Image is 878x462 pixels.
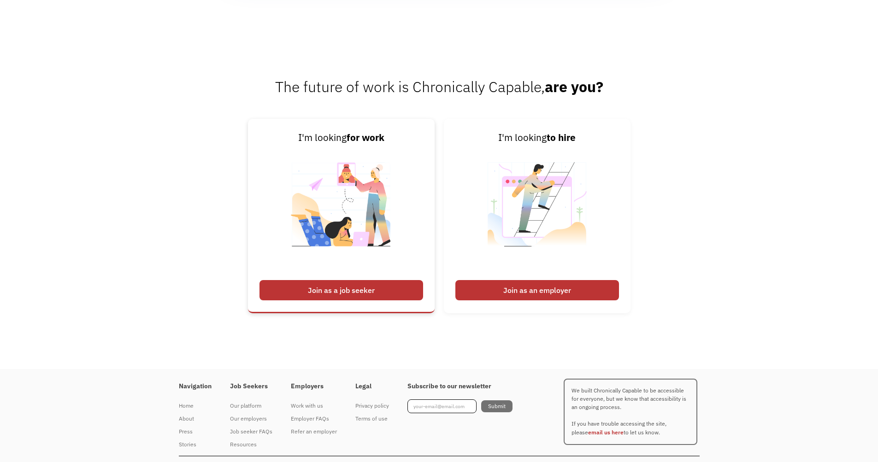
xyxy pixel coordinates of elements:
[407,382,513,391] h4: Subscribe to our newsletter
[355,412,389,425] a: Terms of use
[259,280,423,300] div: Join as a job seeker
[179,400,212,411] div: Home
[230,425,272,438] a: Job seeker FAQs
[179,439,212,450] div: Stories
[355,382,389,391] h4: Legal
[564,379,697,445] p: We built Chronically Capable to be accessible for everyone, but we know that accessibility is an ...
[179,382,212,391] h4: Navigation
[407,399,513,413] form: Footer Newsletter
[455,280,619,300] div: Join as an employer
[230,382,272,391] h4: Job Seekers
[545,77,603,96] strong: are you?
[407,399,477,413] input: your-email@email.com
[547,131,576,144] strong: to hire
[291,382,337,391] h4: Employers
[230,399,272,412] a: Our platform
[275,77,603,96] span: The future of work is Chronically Capable,
[248,119,435,313] a: I'm lookingfor workJoin as a job seeker
[179,438,212,451] a: Stories
[230,412,272,425] a: Our employers
[179,412,212,425] a: About
[179,426,212,437] div: Press
[291,426,337,437] div: Refer an employer
[588,429,624,436] a: email us here
[355,413,389,424] div: Terms of use
[230,438,272,451] a: Resources
[291,412,337,425] a: Employer FAQs
[355,400,389,411] div: Privacy policy
[230,400,272,411] div: Our platform
[481,400,513,412] input: Submit
[230,413,272,424] div: Our employers
[291,425,337,438] a: Refer an employer
[444,119,631,313] a: I'm lookingto hireJoin as an employer
[230,439,272,450] div: Resources
[179,413,212,424] div: About
[230,426,272,437] div: Job seeker FAQs
[179,425,212,438] a: Press
[355,399,389,412] a: Privacy policy
[347,131,384,144] strong: for work
[291,399,337,412] a: Work with us
[284,145,399,275] img: Chronically Capable Personalized Job Matching
[259,130,423,145] div: I'm looking
[291,400,337,411] div: Work with us
[179,399,212,412] a: Home
[455,130,619,145] div: I'm looking
[291,413,337,424] div: Employer FAQs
